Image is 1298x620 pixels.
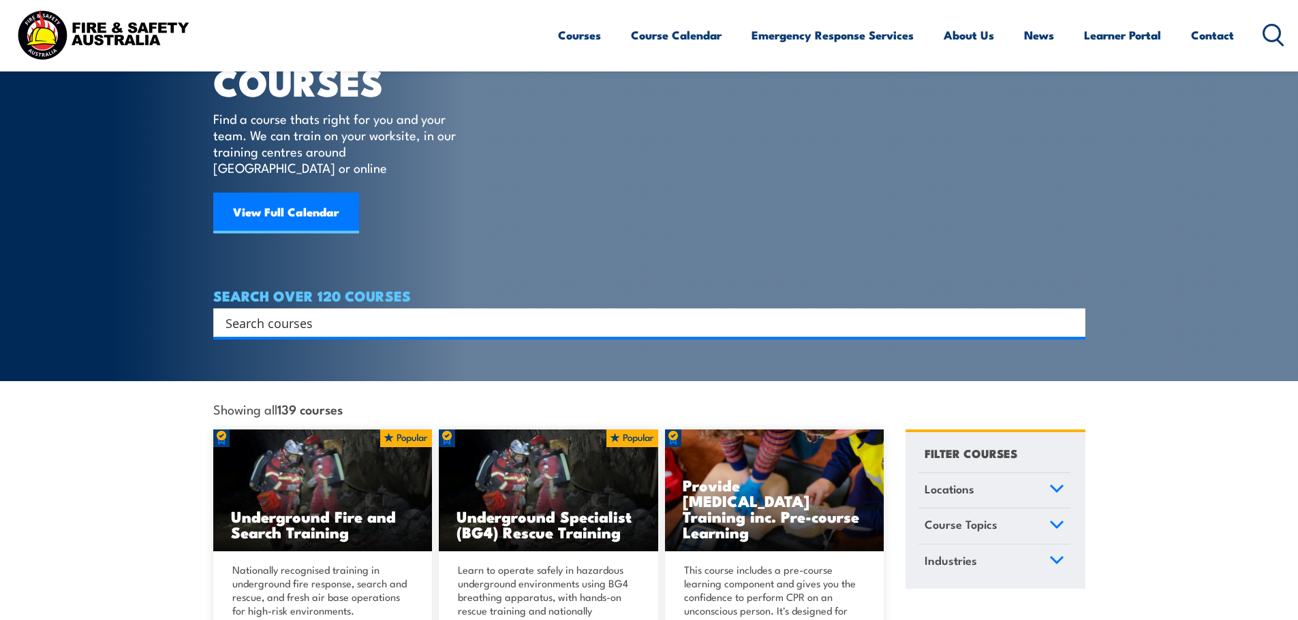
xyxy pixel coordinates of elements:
a: About Us [944,17,994,53]
h4: SEARCH OVER 120 COURSES [213,288,1085,303]
a: Course Calendar [631,17,722,53]
h3: Underground Specialist (BG4) Rescue Training [457,508,640,540]
h3: Underground Fire and Search Training [231,508,415,540]
p: Nationally recognised training in underground fire response, search and rescue, and fresh air bas... [232,563,410,617]
a: Industries [918,544,1070,580]
form: Search form [228,313,1058,332]
span: Course Topics [925,515,998,534]
a: Course Topics [918,508,1070,544]
span: Showing all [213,402,343,416]
p: Find a course thats right for you and your team. We can train on your worksite, in our training c... [213,110,462,176]
strong: 139 courses [277,399,343,418]
h4: FILTER COURSES [925,444,1017,462]
span: Industries [925,551,977,570]
a: Underground Specialist (BG4) Rescue Training [439,429,658,552]
span: Locations [925,480,974,498]
a: Underground Fire and Search Training [213,429,433,552]
h3: Provide [MEDICAL_DATA] Training inc. Pre-course Learning [683,477,867,540]
h1: COURSES [213,65,476,97]
a: Emergency Response Services [752,17,914,53]
button: Search magnifier button [1062,313,1081,332]
img: Low Voltage Rescue and Provide CPR [665,429,884,552]
a: Provide [MEDICAL_DATA] Training inc. Pre-course Learning [665,429,884,552]
img: Underground mine rescue [213,429,433,552]
a: Locations [918,473,1070,508]
img: Underground mine rescue [439,429,658,552]
a: Courses [558,17,601,53]
a: News [1024,17,1054,53]
a: Learner Portal [1084,17,1161,53]
a: Contact [1191,17,1234,53]
input: Search input [226,312,1055,333]
a: View Full Calendar [213,193,359,233]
